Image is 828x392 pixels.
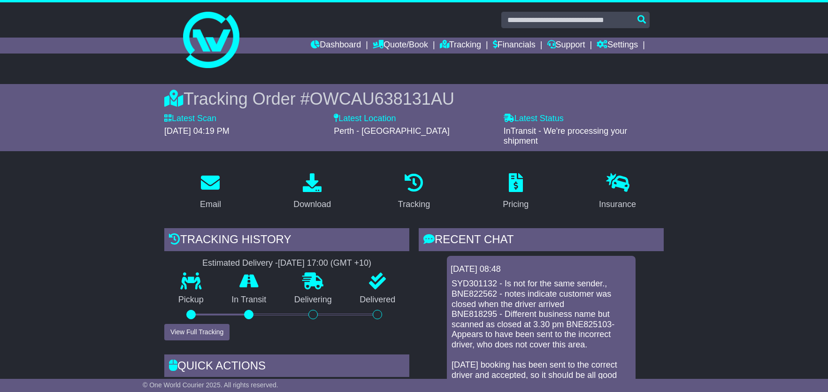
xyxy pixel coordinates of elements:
[280,295,346,305] p: Delivering
[497,170,535,214] a: Pricing
[373,38,428,54] a: Quote/Book
[310,89,454,108] span: OWCAU638131AU
[164,228,409,254] div: Tracking history
[504,114,564,124] label: Latest Status
[164,258,409,269] div: Estimated Delivery -
[334,126,449,136] span: Perth - [GEOGRAPHIC_DATA]
[164,89,664,109] div: Tracking Order #
[398,198,430,211] div: Tracking
[392,170,436,214] a: Tracking
[504,126,628,146] span: InTransit - We're processing your shipment
[597,38,638,54] a: Settings
[218,295,281,305] p: In Transit
[287,170,337,214] a: Download
[451,264,632,275] div: [DATE] 08:48
[419,228,664,254] div: RECENT CHAT
[503,198,529,211] div: Pricing
[593,170,642,214] a: Insurance
[311,38,361,54] a: Dashboard
[143,381,278,389] span: © One World Courier 2025. All rights reserved.
[346,295,410,305] p: Delivered
[547,38,585,54] a: Support
[278,258,371,269] div: [DATE] 17:00 (GMT +10)
[164,324,230,340] button: View Full Tracking
[194,170,227,214] a: Email
[164,126,230,136] span: [DATE] 04:19 PM
[164,114,216,124] label: Latest Scan
[200,198,221,211] div: Email
[599,198,636,211] div: Insurance
[493,38,536,54] a: Financials
[440,38,481,54] a: Tracking
[164,354,409,380] div: Quick Actions
[293,198,331,211] div: Download
[164,295,218,305] p: Pickup
[334,114,396,124] label: Latest Location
